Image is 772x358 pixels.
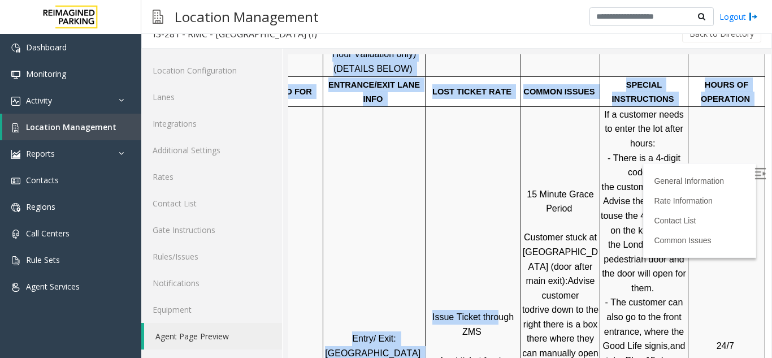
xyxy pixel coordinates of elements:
img: 'icon' [11,44,20,53]
span: Entry/ Exit: [GEOGRAPHIC_DATA] [37,279,132,304]
img: logout [749,11,758,23]
button: Back to Directory [682,25,761,42]
span: Agent Services [26,281,80,292]
span: - There is a 4-digit code on the customer's ticket. [314,99,398,137]
a: Rules/Issues [141,243,282,270]
img: pageIcon [153,3,163,31]
span: Customer stuck at [GEOGRAPHIC_DATA] (door after main exit): [235,178,311,231]
h3: Location Management [169,3,324,31]
span: Lost ticket fee is $36.00 [153,301,220,326]
a: Contact List [366,162,407,171]
a: Location Configuration [141,57,282,84]
a: Agent Page Preview [144,323,282,350]
span: COMMON ISSUES [235,33,306,42]
img: 'icon' [11,256,20,265]
span: is, [373,287,382,296]
span: Dashboard [26,42,67,53]
span: Rule Sets [26,255,60,265]
span: - The customer can also go to the front entrance, where the Good Life sign [315,243,398,296]
span: Advise customer to [234,222,309,260]
span: Location Management [26,122,116,132]
a: Contact List [141,190,282,217]
div: I3-281 - RMC - [GEOGRAPHIC_DATA] (I) [153,27,317,41]
img: 'icon' [11,283,20,292]
span: Monitoring [26,68,66,79]
a: Rates [141,163,282,190]
a: Location Management [2,114,141,140]
img: 'icon' [11,97,20,106]
span: drive down to the right there is a box there where they can manually open the gate [234,251,313,318]
a: Common Issues [366,182,423,191]
span: Reports [26,148,55,159]
a: Lanes [141,84,282,110]
img: 'icon' [11,70,20,79]
span: Regions [26,201,55,212]
a: Notifications [141,270,282,296]
img: Open/Close Sidebar Menu [466,114,478,125]
span: use the 4-digit code on the keypad at the London Drugs pedestrian door and the door will open for... [314,157,401,239]
span: Activity [26,95,52,106]
img: 'icon' [11,150,20,159]
span: (DETAILS BELOW) [45,10,124,19]
span: HOURS OF OPERATION [413,26,462,50]
span: LOST TICKET RATE [144,33,223,42]
a: Integrations [141,110,282,137]
span: ENTRANCE/EXIT LANE INFO [40,26,134,50]
a: General Information [366,122,436,131]
a: Gate Instructions [141,217,282,243]
img: 'icon' [11,230,20,239]
span: If a customer needs to enter the lot after hours: [316,55,398,94]
img: 'icon' [11,203,20,212]
a: Rate Information [366,142,424,151]
span: SPECIAL INSTRUCTIONS [324,26,386,50]
a: Additional Settings [141,137,282,163]
span: 15 Minute Grace Period [238,135,308,159]
span: Contacts [26,175,59,186]
a: Logout [719,11,758,23]
span: Call Centers [26,228,70,239]
span: Issue Ticket through ZMS [144,258,228,282]
img: 'icon' [11,176,20,186]
a: Equipment [141,296,282,323]
img: 'icon' [11,123,20,132]
span: 24/7 [428,287,446,296]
